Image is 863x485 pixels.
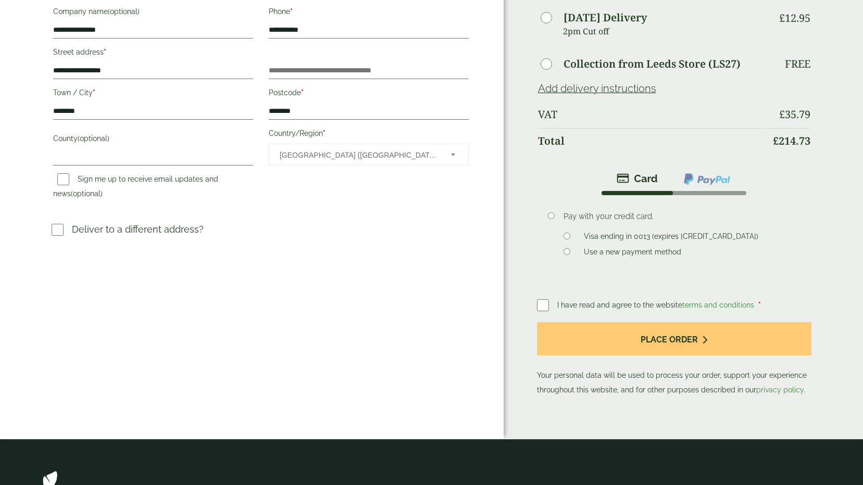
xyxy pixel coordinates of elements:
[617,172,658,185] img: stripe.png
[72,222,204,236] p: Deliver to a different address?
[779,11,810,25] bdi: 12.95
[779,107,810,121] bdi: 35.79
[779,107,785,121] span: £
[563,23,766,39] p: 2pm Cut off
[269,144,469,165] span: Country/Region
[564,59,741,69] label: Collection from Leeds Store (LS27)
[53,175,218,201] label: Sign me up to receive email updates and news
[269,85,469,103] label: Postcode
[53,4,253,22] label: Company name
[580,248,685,259] label: Use a new payment method
[57,173,69,185] input: Sign me up to receive email updates and news(optional)
[758,301,761,309] abbr: required
[93,88,95,97] abbr: required
[538,128,766,154] th: Total
[564,12,647,23] label: [DATE] Delivery
[683,172,731,186] img: ppcp-gateway.png
[785,58,810,70] p: Free
[108,7,140,16] span: (optional)
[280,144,437,166] span: United Kingdom (UK)
[538,102,766,127] th: VAT
[78,134,109,143] span: (optional)
[269,4,469,22] label: Phone
[773,134,810,148] bdi: 214.73
[537,322,811,398] p: Your personal data will be used to process your order, support your experience throughout this we...
[779,11,785,25] span: £
[773,134,779,148] span: £
[71,189,103,198] span: (optional)
[269,126,469,144] label: Country/Region
[53,131,253,149] label: County
[557,301,756,309] span: I have read and agree to the website
[104,48,106,56] abbr: required
[53,85,253,103] label: Town / City
[301,88,304,97] abbr: required
[564,211,795,222] p: Pay with your credit card.
[682,301,754,309] a: terms and conditions
[580,232,762,244] label: Visa ending in 0013 (expires [CREDIT_CARD_DATA])
[323,129,326,137] abbr: required
[290,7,293,16] abbr: required
[538,82,656,95] a: Add delivery instructions
[537,322,811,356] button: Place order
[756,386,804,394] a: privacy policy
[53,45,253,62] label: Street address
